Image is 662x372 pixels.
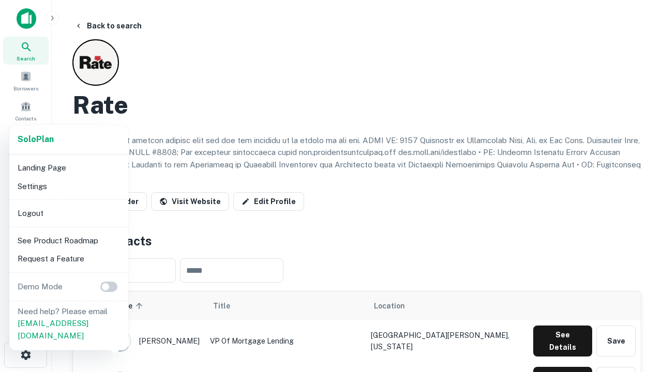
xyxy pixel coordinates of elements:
li: Landing Page [13,159,124,177]
a: [EMAIL_ADDRESS][DOMAIN_NAME] [18,319,88,340]
iframe: Chat Widget [610,256,662,306]
li: Logout [13,204,124,223]
li: Settings [13,177,124,196]
strong: Solo Plan [18,134,54,144]
a: SoloPlan [18,133,54,146]
p: Demo Mode [13,281,67,293]
li: See Product Roadmap [13,231,124,250]
li: Request a Feature [13,250,124,268]
p: Need help? Please email [18,305,120,342]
